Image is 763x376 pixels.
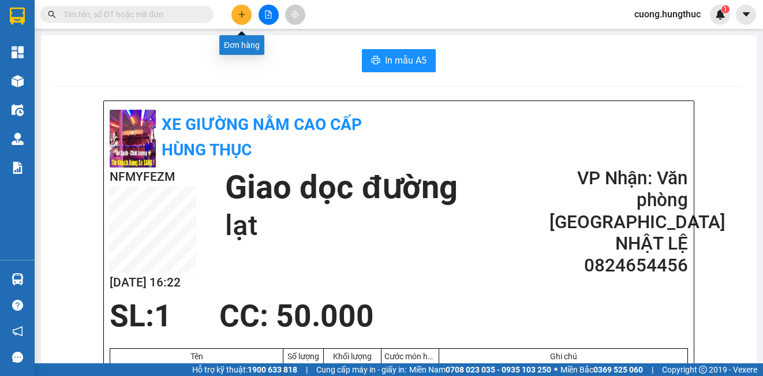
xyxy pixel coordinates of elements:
span: 1 [723,5,727,13]
span: cuong.hungthuc [625,7,710,21]
div: Cước món hàng [384,352,436,361]
img: logo.jpg [110,110,156,167]
h2: NHẬT LỆ [549,233,688,255]
div: Đơn hàng [219,35,264,55]
img: logo-vxr [10,8,25,25]
span: In mẫu A5 [385,53,427,68]
span: Miền Nam [409,363,551,376]
b: XE GIƯỜNG NẰM CAO CẤP HÙNG THỤC [162,115,362,159]
span: file-add [264,10,272,18]
img: icon-new-feature [715,9,725,20]
strong: 0708 023 035 - 0935 103 250 [446,365,551,374]
img: warehouse-icon [12,104,24,116]
div: Tên [113,352,280,361]
span: question-circle [12,300,23,311]
div: Ghi chú [442,352,685,361]
h2: 0824654456 [549,255,688,277]
span: copyright [699,366,707,374]
span: message [12,352,23,363]
h1: Giao dọc đường [225,167,457,207]
span: search [48,10,56,18]
span: | [652,363,653,376]
img: warehouse-icon [12,273,24,285]
span: SL: [110,298,154,334]
img: warehouse-icon [12,133,24,145]
strong: 1900 633 818 [248,365,297,374]
img: warehouse-icon [12,75,24,87]
input: Tìm tên, số ĐT hoặc mã đơn [63,8,200,21]
button: aim [285,5,305,25]
h2: [DATE] 16:22 [110,273,196,292]
span: notification [12,326,23,337]
span: plus [238,10,246,18]
span: ⚪️ [554,367,558,372]
span: Hỗ trợ kỹ thuật: [192,363,297,376]
button: file-add [259,5,279,25]
h2: VP Nhận: Văn phòng [GEOGRAPHIC_DATA] [549,167,688,233]
span: printer [371,55,380,66]
img: dashboard-icon [12,46,24,58]
span: aim [291,10,299,18]
div: Số lượng [286,352,320,361]
img: solution-icon [12,162,24,174]
div: Khối lượng [327,352,378,361]
strong: 0369 525 060 [593,365,643,374]
h1: lạt [225,207,457,244]
span: | [306,363,308,376]
sup: 1 [721,5,730,13]
h2: NFMYFEZM [110,167,196,187]
span: caret-down [741,9,751,20]
span: 1 [154,298,172,334]
span: Cung cấp máy in - giấy in: [316,363,406,376]
button: plus [231,5,252,25]
span: Miền Bắc [560,363,643,376]
button: printerIn mẫu A5 [362,49,436,72]
div: CC : 50.000 [212,299,381,333]
button: caret-down [736,5,756,25]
